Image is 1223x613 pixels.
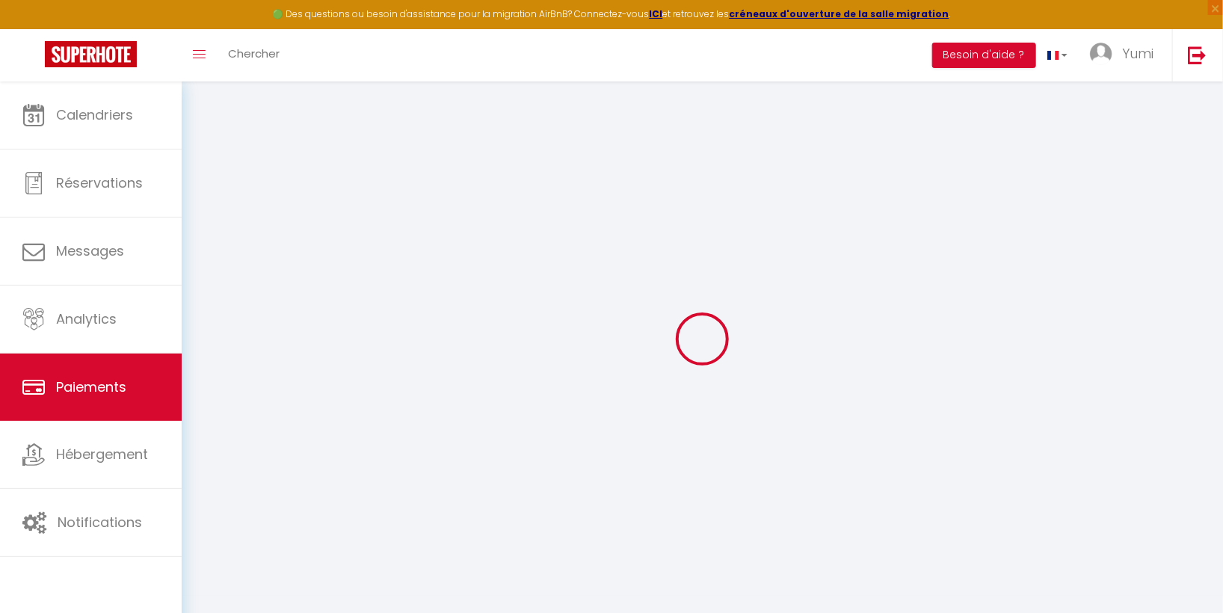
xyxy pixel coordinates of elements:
a: Chercher [217,29,291,81]
img: Super Booking [45,41,137,67]
img: logout [1188,46,1207,64]
button: Ouvrir le widget de chat LiveChat [12,6,57,51]
span: Réservations [56,173,143,192]
span: Yumi [1122,44,1153,63]
span: Notifications [58,513,142,532]
a: ... Yumi [1079,29,1172,81]
span: Paiements [56,378,126,396]
a: ICI [650,7,663,20]
span: Calendriers [56,105,133,124]
span: Hébergement [56,445,148,463]
button: Besoin d'aide ? [932,43,1036,68]
a: créneaux d'ouverture de la salle migration [730,7,949,20]
iframe: Chat [1159,546,1212,602]
img: ... [1090,43,1112,65]
span: Messages [56,241,124,260]
span: Chercher [228,46,280,61]
span: Analytics [56,309,117,328]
